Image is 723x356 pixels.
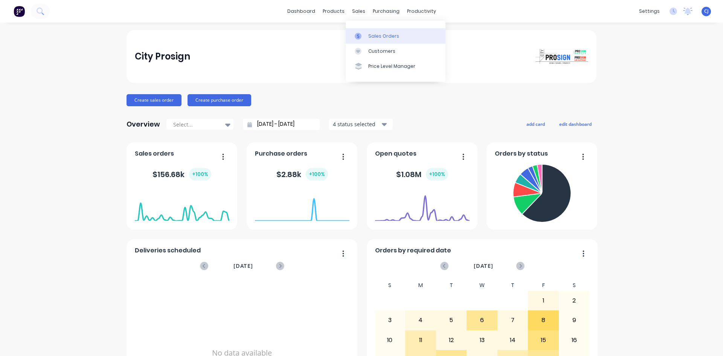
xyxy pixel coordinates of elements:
[284,6,319,17] a: dashboard
[368,63,415,70] div: Price Level Manager
[436,331,467,350] div: 12
[528,280,559,291] div: F
[436,311,467,330] div: 5
[495,149,548,158] span: Orders by status
[522,119,550,129] button: add card
[329,119,393,130] button: 4 status selected
[497,280,528,291] div: T
[559,280,590,291] div: S
[127,117,160,132] div: Overview
[306,168,328,180] div: + 100 %
[635,6,664,17] div: settings
[276,168,328,180] div: $ 2.88k
[535,49,588,64] img: City Prosign
[346,59,445,74] a: Price Level Manager
[135,149,174,158] span: Sales orders
[319,6,348,17] div: products
[153,168,211,180] div: $ 156.68k
[135,246,201,255] span: Deliveries scheduled
[528,331,558,350] div: 15
[528,311,558,330] div: 8
[255,149,307,158] span: Purchase orders
[405,280,436,291] div: M
[498,311,528,330] div: 7
[375,280,406,291] div: S
[554,119,596,129] button: edit dashboard
[375,331,405,350] div: 10
[368,48,395,55] div: Customers
[127,94,182,106] button: Create sales order
[436,280,467,291] div: T
[467,311,497,330] div: 6
[474,262,493,270] span: [DATE]
[528,291,558,310] div: 1
[14,6,25,17] img: Factory
[346,28,445,43] a: Sales Orders
[559,311,589,330] div: 9
[188,94,251,106] button: Create purchase order
[559,291,589,310] div: 2
[406,311,436,330] div: 4
[189,168,211,180] div: + 100 %
[467,331,497,350] div: 13
[135,49,190,64] div: City Prosign
[369,6,403,17] div: purchasing
[368,33,399,40] div: Sales Orders
[333,120,380,128] div: 4 status selected
[426,168,448,180] div: + 100 %
[375,311,405,330] div: 3
[704,8,709,15] span: CJ
[233,262,253,270] span: [DATE]
[403,6,440,17] div: productivity
[346,44,445,59] a: Customers
[375,149,416,158] span: Open quotes
[348,6,369,17] div: sales
[467,280,497,291] div: W
[559,331,589,350] div: 16
[406,331,436,350] div: 11
[498,331,528,350] div: 14
[396,168,448,180] div: $ 1.08M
